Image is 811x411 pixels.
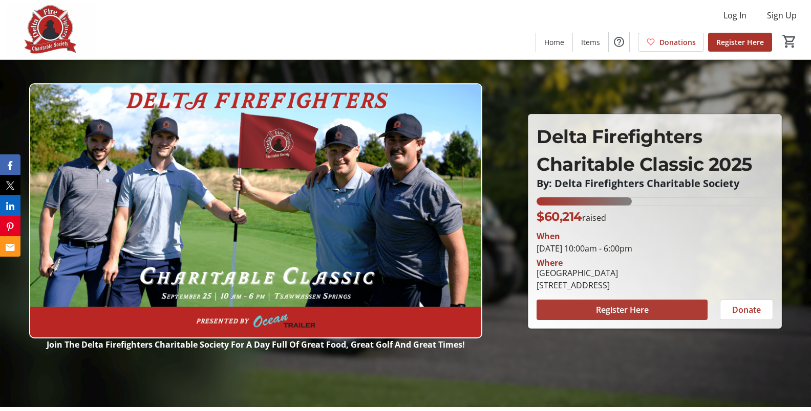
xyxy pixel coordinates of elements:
span: $60,214 [537,209,582,224]
div: [DATE] 10:00am - 6:00pm [537,242,773,255]
div: When [537,230,560,242]
span: Delta Firefighters Charitable Classic 2025 [537,125,752,175]
img: Campaign CTA Media Photo [29,83,483,338]
span: Register Here [596,304,649,316]
p: raised [537,208,606,226]
p: By: Delta Firefighters Charitable Society [537,178,773,189]
img: Delta Firefighters Charitable Society's Logo [6,4,97,55]
button: Cart [780,32,799,51]
button: Donate [720,300,773,320]
a: Donations [638,33,704,52]
a: Home [536,33,572,52]
a: Register Here [708,33,772,52]
button: Log In [715,7,755,24]
span: Items [581,37,600,48]
button: Register Here [537,300,708,320]
span: Log In [723,9,746,21]
span: Home [544,37,564,48]
button: Sign Up [759,7,805,24]
button: Help [609,32,629,52]
div: Where [537,259,563,267]
div: 40.14266666666666% of fundraising goal reached [537,197,773,205]
strong: Join The Delta Firefighters Charitable Society For A Day Full Of Great Food, Great Golf And Great... [47,339,465,350]
a: Items [573,33,608,52]
span: Donate [732,304,761,316]
span: Register Here [716,37,764,48]
span: Donations [659,37,696,48]
div: [STREET_ADDRESS] [537,279,618,291]
div: [GEOGRAPHIC_DATA] [537,267,618,279]
span: Sign Up [767,9,797,21]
